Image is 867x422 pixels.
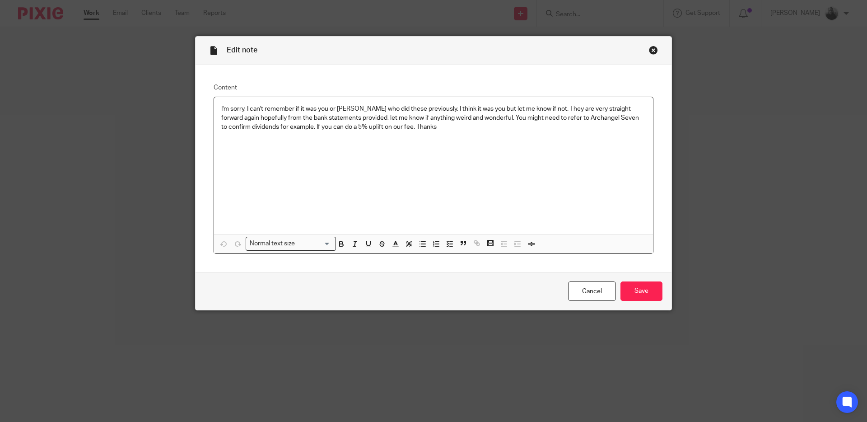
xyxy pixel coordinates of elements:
[620,281,662,301] input: Save
[649,46,658,55] div: Close this dialog window
[568,281,616,301] a: Cancel
[221,104,646,132] p: I'm sorry, I can't remember if it was you or [PERSON_NAME] who did these previously, I think it w...
[298,239,331,249] input: Search for option
[248,239,297,249] span: Normal text size
[246,237,336,251] div: Search for option
[214,83,653,92] label: Content
[227,47,257,54] span: Edit note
